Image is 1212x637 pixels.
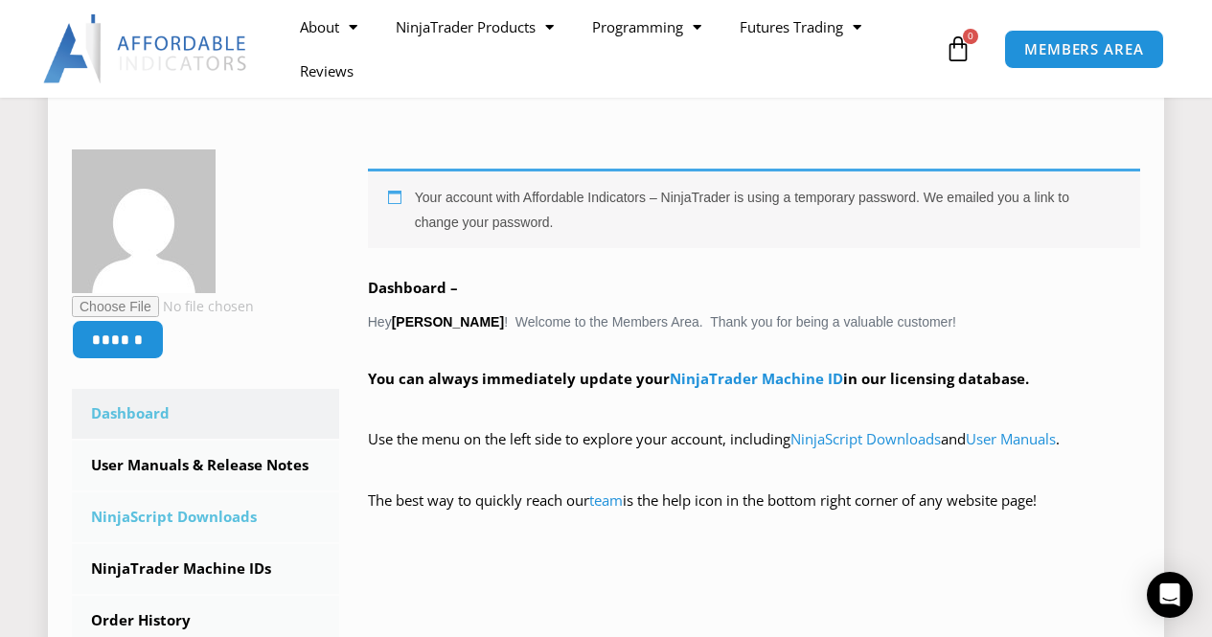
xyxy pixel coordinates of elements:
[720,5,880,49] a: Futures Trading
[43,14,249,83] img: LogoAI | Affordable Indicators – NinjaTrader
[72,492,339,542] a: NinjaScript Downloads
[368,169,1140,540] div: Hey ! Welcome to the Members Area. Thank you for being a valuable customer!
[573,5,720,49] a: Programming
[1024,42,1144,57] span: MEMBERS AREA
[368,426,1140,480] p: Use the menu on the left side to explore your account, including and .
[790,429,941,448] a: NinjaScript Downloads
[368,278,458,297] b: Dashboard –
[281,5,377,49] a: About
[368,169,1140,248] div: Your account with Affordable Indicators – NinjaTrader is using a temporary password. We emailed y...
[392,314,504,330] strong: [PERSON_NAME]
[72,389,339,439] a: Dashboard
[72,544,339,594] a: NinjaTrader Machine IDs
[281,5,940,93] nav: Menu
[368,488,1140,541] p: The best way to quickly reach our is the help icon in the bottom right corner of any website page!
[966,429,1056,448] a: User Manuals
[589,490,623,510] a: team
[72,441,339,490] a: User Manuals & Release Notes
[916,21,1000,77] a: 0
[368,369,1029,388] strong: You can always immediately update your in our licensing database.
[281,49,373,93] a: Reviews
[1147,572,1193,618] div: Open Intercom Messenger
[963,29,978,44] span: 0
[1004,30,1164,69] a: MEMBERS AREA
[670,369,843,388] a: NinjaTrader Machine ID
[72,149,216,293] img: 9b89a8579b6816c2a6160d82dafc86991da4030203a2a4f1ff3eb3f6571c4e99
[377,5,573,49] a: NinjaTrader Products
